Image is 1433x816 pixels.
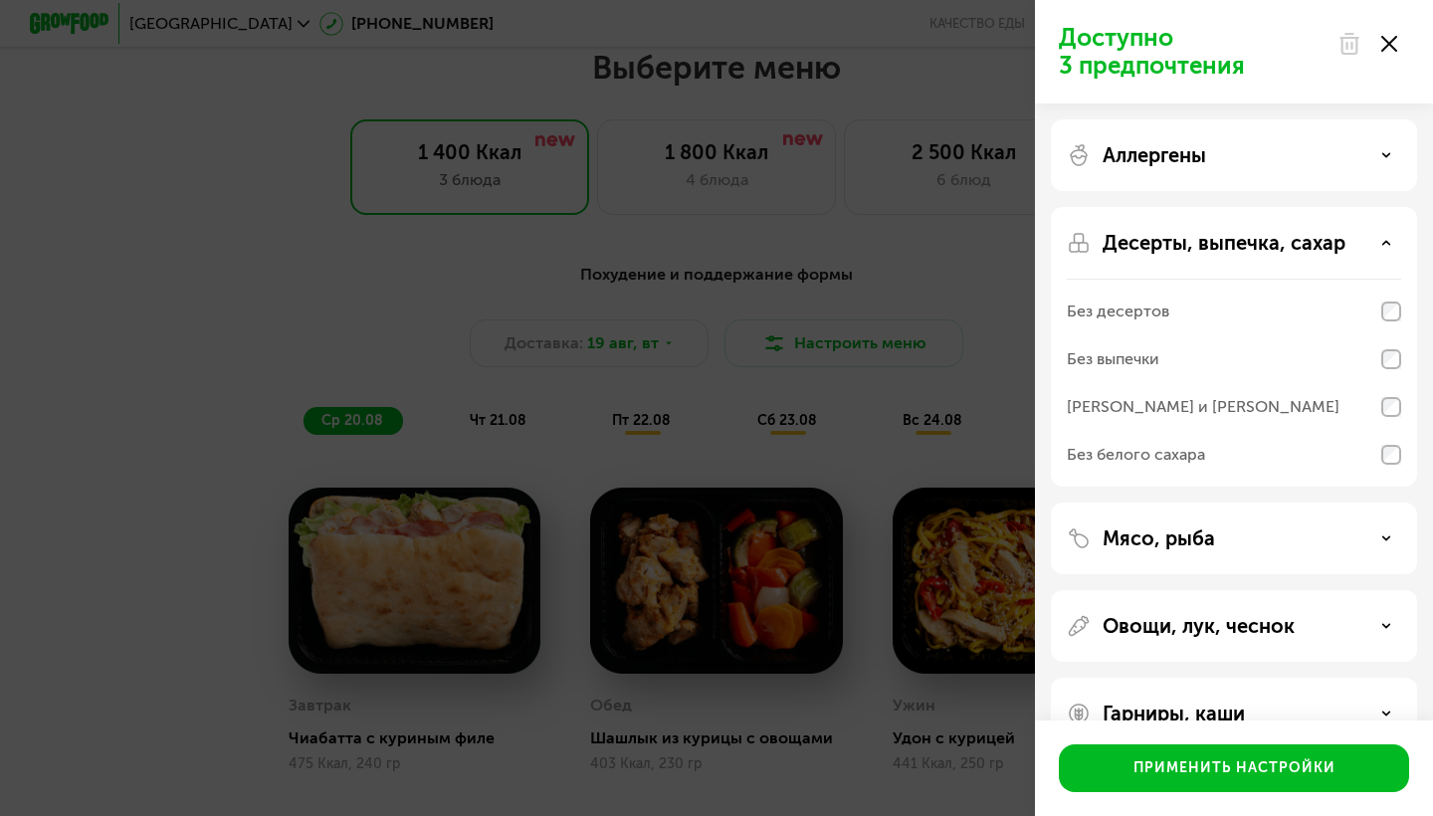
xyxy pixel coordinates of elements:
p: Гарниры, каши [1103,702,1245,725]
div: Применить настройки [1133,758,1335,778]
p: Мясо, рыба [1103,526,1215,550]
div: [PERSON_NAME] и [PERSON_NAME] [1067,395,1339,419]
p: Аллергены [1103,143,1206,167]
div: Без белого сахара [1067,443,1205,467]
div: Без выпечки [1067,347,1159,371]
button: Применить настройки [1059,744,1409,792]
p: Овощи, лук, чеснок [1103,614,1295,638]
div: Без десертов [1067,300,1169,323]
p: Десерты, выпечка, сахар [1103,231,1345,255]
p: Доступно 3 предпочтения [1059,24,1326,80]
